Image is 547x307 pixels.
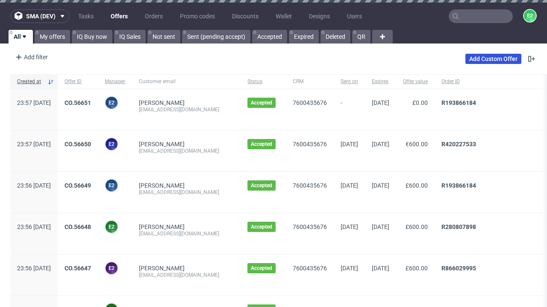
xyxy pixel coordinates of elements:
span: Manager [105,78,125,85]
span: Offer value [403,78,428,85]
a: Users [342,9,367,23]
span: £600.00 [406,223,428,230]
div: [EMAIL_ADDRESS][DOMAIN_NAME] [139,148,234,154]
span: Accepted [251,223,272,230]
a: R193866184 [441,182,476,189]
a: All [9,30,33,43]
a: Discounts [227,9,264,23]
span: [DATE] [372,99,389,106]
a: R420227533 [441,141,476,148]
a: 7600435676 [293,265,327,272]
a: [PERSON_NAME] [139,223,185,230]
a: My offers [35,30,70,43]
a: R280807898 [441,223,476,230]
a: QR [352,30,371,43]
span: [DATE] [341,223,358,230]
span: Accepted [251,182,272,189]
a: [PERSON_NAME] [139,265,185,272]
span: £600.00 [406,182,428,189]
a: Accepted [252,30,287,43]
a: 7600435676 [293,99,327,106]
span: [DATE] [372,265,389,272]
span: [DATE] [341,265,358,272]
a: Deleted [321,30,350,43]
a: Expired [289,30,319,43]
span: [DATE] [341,141,358,148]
span: 23:56 [DATE] [17,182,51,189]
span: £0.00 [412,99,428,106]
a: Wallet [271,9,297,23]
div: Add filter [12,50,50,64]
a: IQ Sales [114,30,146,43]
a: Not sent [147,30,180,43]
a: Orders [140,9,168,23]
a: R193866184 [441,99,476,106]
span: 23:56 [DATE] [17,223,51,230]
a: Add Custom Offer [465,54,521,64]
a: Designs [304,9,335,23]
a: Promo codes [175,9,220,23]
span: Customer email [139,78,234,85]
span: Expires [372,78,389,85]
span: Status [247,78,279,85]
a: Sent (pending accept) [182,30,250,43]
figcaption: e2 [106,221,118,233]
span: CRM [293,78,327,85]
figcaption: e2 [106,262,118,274]
a: [PERSON_NAME] [139,182,185,189]
span: Order ID [441,78,535,85]
a: CO.56647 [65,265,91,272]
span: Created at [17,78,44,85]
a: 7600435676 [293,182,327,189]
span: 23:56 [DATE] [17,265,51,272]
a: [PERSON_NAME] [139,99,185,106]
a: CO.56650 [65,141,91,148]
span: Offer ID [65,78,91,85]
span: [DATE] [372,223,389,230]
div: [EMAIL_ADDRESS][DOMAIN_NAME] [139,189,234,196]
span: - [341,99,358,120]
a: CO.56651 [65,99,91,106]
a: 7600435676 [293,141,327,148]
span: [DATE] [341,182,358,189]
a: CO.56648 [65,223,91,230]
span: Accepted [251,99,272,106]
figcaption: e2 [524,10,536,22]
span: Accepted [251,265,272,272]
button: sma (dev) [10,9,70,23]
a: CO.56649 [65,182,91,189]
span: [DATE] [372,141,389,148]
div: [EMAIL_ADDRESS][DOMAIN_NAME] [139,106,234,113]
a: IQ Buy now [72,30,112,43]
figcaption: e2 [106,180,118,191]
a: [PERSON_NAME] [139,141,185,148]
figcaption: e2 [106,138,118,150]
a: 7600435676 [293,223,327,230]
a: Offers [106,9,133,23]
span: sma (dev) [26,13,56,19]
a: R866029995 [441,265,476,272]
span: Sent on [341,78,358,85]
span: 23:57 [DATE] [17,141,51,148]
span: Accepted [251,141,272,148]
span: €600.00 [406,141,428,148]
span: [DATE] [372,182,389,189]
div: [EMAIL_ADDRESS][DOMAIN_NAME] [139,272,234,278]
span: 23:57 [DATE] [17,99,51,106]
div: [EMAIL_ADDRESS][DOMAIN_NAME] [139,230,234,237]
a: Tasks [73,9,99,23]
figcaption: e2 [106,97,118,109]
span: £600.00 [406,265,428,272]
